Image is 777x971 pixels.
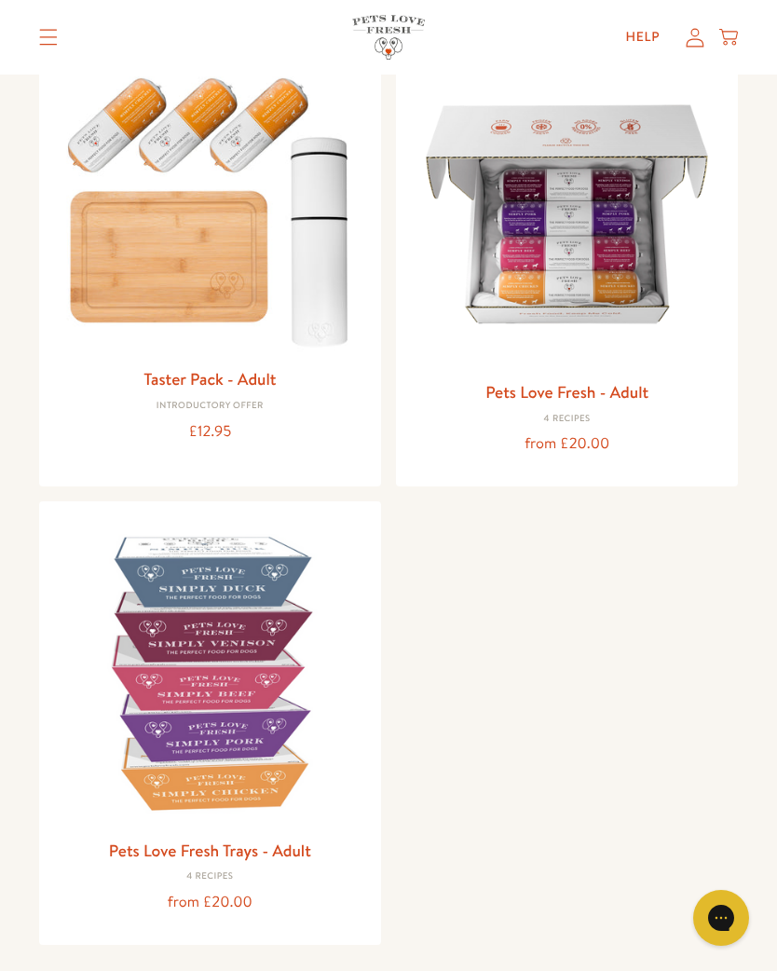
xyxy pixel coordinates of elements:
a: Taster Pack - Adult [143,367,276,390]
iframe: Gorgias live chat messenger [684,883,758,952]
a: Help [611,19,675,56]
summary: Translation missing: en.sections.header.menu [24,14,73,61]
div: 4 Recipes [411,414,723,425]
div: £12.95 [54,419,366,444]
a: Pets Love Fresh Trays - Adult [109,839,311,862]
img: Taster Pack - Adult [54,58,366,358]
div: from £20.00 [411,431,723,457]
div: Introductory Offer [54,401,366,412]
div: from £20.00 [54,890,366,915]
img: Pets Love Fresh [352,15,425,59]
a: Pets Love Fresh - Adult [485,380,648,403]
img: Pets Love Fresh - Adult [411,58,723,370]
div: 4 Recipes [54,871,366,882]
img: Pets Love Fresh Trays - Adult [54,516,366,828]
